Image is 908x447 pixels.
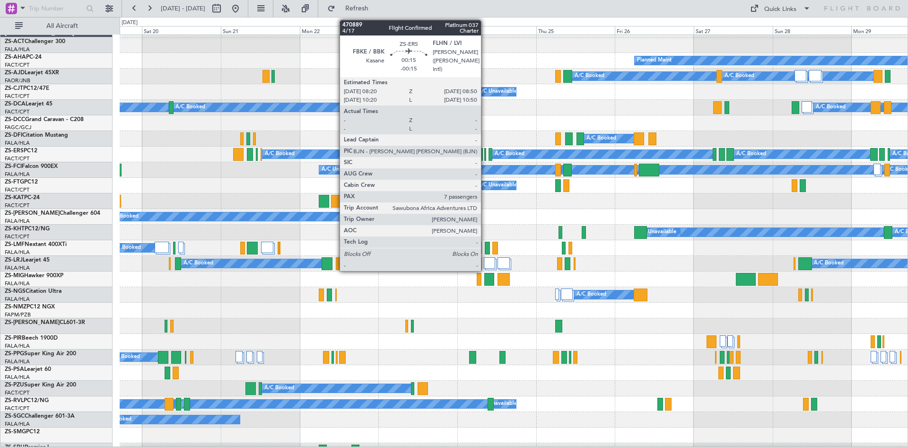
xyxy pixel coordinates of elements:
a: FALA/HLA [5,280,30,287]
div: A/C Booked [814,256,844,271]
span: ZS-AJD [5,70,25,76]
span: ZS-LMF [5,242,25,247]
span: ZS-CJT [5,86,23,91]
span: ZS-PPG [5,351,24,357]
a: ZS-KATPC-24 [5,195,40,201]
a: ZS-AJDLearjet 45XR [5,70,59,76]
a: ZS-NMZPC12 NGX [5,304,55,310]
div: A/C Booked [576,288,606,302]
button: Quick Links [745,1,815,16]
span: ZS-LRJ [5,257,23,263]
input: Trip Number [29,1,83,16]
a: FAPM/PZB [5,311,31,318]
a: FAOR/JNB [5,77,30,84]
div: A/C Booked [575,69,604,83]
span: Refresh [337,5,377,12]
div: A/C Unavailable [478,178,517,193]
span: ZS-PIR [5,335,22,341]
span: ZS-DFI [5,132,22,138]
div: A/C Booked [109,210,139,224]
div: A/C Booked [110,350,140,364]
a: ZS-CJTPC12/47E [5,86,49,91]
a: FACT/CPT [5,202,29,209]
a: ZS-RVLPC12/NG [5,398,49,403]
div: Mon 22 [300,26,379,35]
a: ZS-PPGSuper King Air 200 [5,351,76,357]
div: A/C Unavailable [407,225,446,239]
div: A/C Booked [586,131,616,146]
span: ZS-[PERSON_NAME] [5,210,60,216]
span: ZS-ACT [5,39,25,44]
a: FACT/CPT [5,155,29,162]
a: FALA/HLA [5,249,30,256]
div: Tue 23 [378,26,457,35]
div: A/C Unavailable [478,85,517,99]
div: Sat 27 [694,26,773,35]
div: Planned Maint [637,53,672,68]
span: ZS-DCA [5,101,26,107]
span: [DATE] - [DATE] [161,4,205,13]
div: A/C Booked [264,381,294,395]
a: FACT/CPT [5,108,29,115]
button: Refresh [323,1,380,16]
a: FALA/HLA [5,421,30,428]
a: ZS-SMGPC12 [5,429,40,435]
span: ZS-FCI [5,164,22,169]
span: ZS-NMZ [5,304,26,310]
span: ZS-RVL [5,398,24,403]
div: [DATE] [122,19,138,27]
a: ZS-KHTPC12/NG [5,226,50,232]
span: ZS-ERS [5,148,24,154]
a: FACT/CPT [5,93,29,100]
a: FALA/HLA [5,218,30,225]
div: Quick Links [764,5,796,14]
a: ZS-AHAPC-24 [5,54,42,60]
span: ZS-KAT [5,195,24,201]
a: FACT/CPT [5,61,29,69]
a: FAGC/GCJ [5,124,31,131]
a: ZS-ERSPC12 [5,148,37,154]
a: ZS-PZUSuper King Air 200 [5,382,76,388]
div: A/C Booked [816,100,846,114]
span: ZS-MIG [5,273,24,279]
div: Wed 24 [457,26,536,35]
div: Sun 21 [221,26,300,35]
a: FACT/CPT [5,186,29,193]
a: FALA/HLA [5,296,30,303]
a: FALA/HLA [5,264,30,272]
a: FALA/HLA [5,374,30,381]
div: Thu 25 [536,26,615,35]
a: FACT/CPT [5,233,29,240]
div: A/C Booked [265,147,295,161]
button: All Aircraft [10,18,103,34]
div: Fri 26 [615,26,694,35]
div: A/C Booked [725,69,754,83]
a: FALA/HLA [5,358,30,365]
span: ZS-NGS [5,289,26,294]
a: FALA/HLA [5,140,30,147]
a: ZS-MIGHawker 900XP [5,273,63,279]
span: ZS-[PERSON_NAME] [5,320,60,325]
a: ZS-ACTChallenger 300 [5,39,65,44]
div: Sun 28 [773,26,852,35]
div: A/C Booked [736,147,766,161]
div: A/C Unavailable [637,225,676,239]
a: ZS-PSALearjet 60 [5,367,51,372]
a: ZS-[PERSON_NAME]Challenger 604 [5,210,100,216]
a: ZS-FCIFalcon 900EX [5,164,58,169]
span: ZS-PSA [5,367,24,372]
span: ZS-SMG [5,429,26,435]
div: A/C Unavailable [322,163,361,177]
div: A/C Booked [175,100,205,114]
span: All Aircraft [25,23,100,29]
a: FACT/CPT [5,405,29,412]
a: ZS-NGSCitation Ultra [5,289,61,294]
div: A/C Booked [183,256,213,271]
span: ZS-FTG [5,179,24,185]
span: ZS-PZU [5,382,24,388]
span: ZS-AHA [5,54,26,60]
a: FALA/HLA [5,342,30,350]
a: ZS-[PERSON_NAME]CL601-3R [5,320,85,325]
a: ZS-DFICitation Mustang [5,132,68,138]
a: FALA/HLA [5,171,30,178]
